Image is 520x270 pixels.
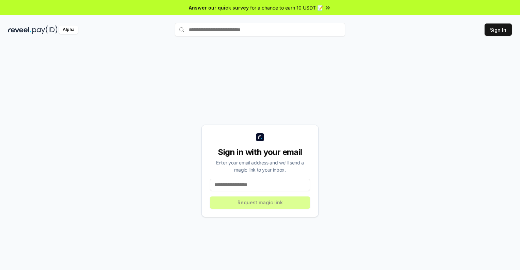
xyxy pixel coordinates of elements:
[59,26,78,34] div: Alpha
[250,4,323,11] span: for a chance to earn 10 USDT 📝
[8,26,31,34] img: reveel_dark
[256,133,264,141] img: logo_small
[485,23,512,36] button: Sign In
[32,26,58,34] img: pay_id
[189,4,249,11] span: Answer our quick survey
[210,147,310,158] div: Sign in with your email
[210,159,310,173] div: Enter your email address and we’ll send a magic link to your inbox.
